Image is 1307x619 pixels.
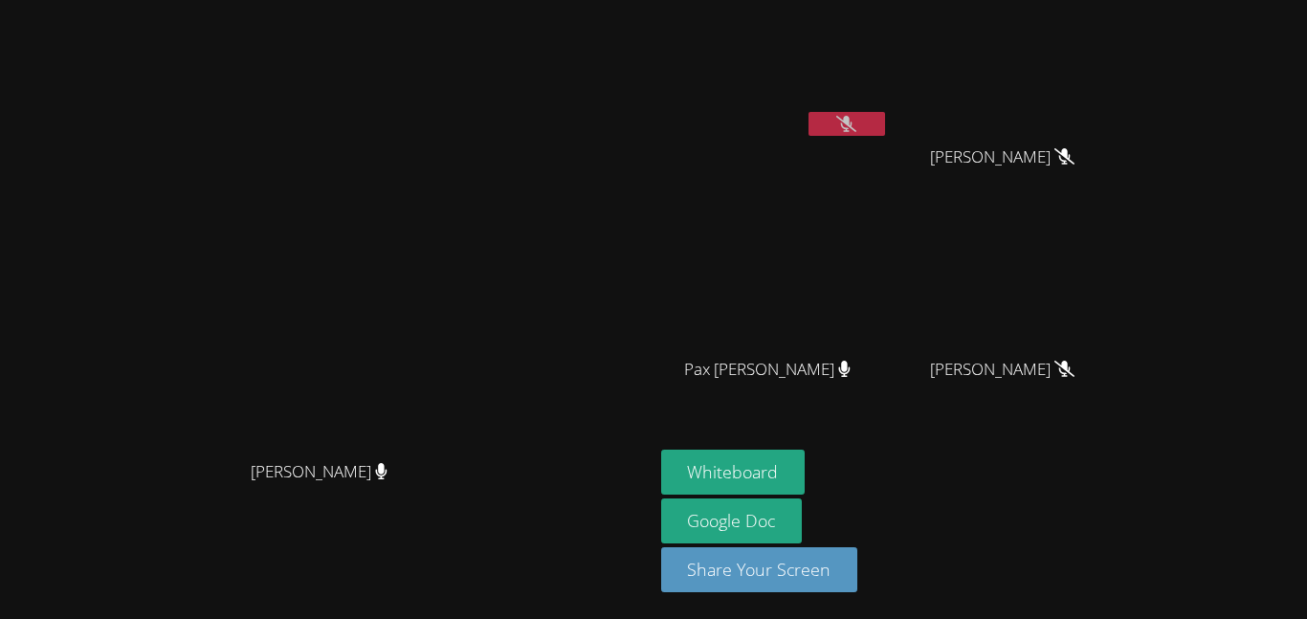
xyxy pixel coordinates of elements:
[930,356,1074,384] span: [PERSON_NAME]
[684,356,851,384] span: Pax [PERSON_NAME]
[661,547,858,592] button: Share Your Screen
[930,144,1074,171] span: [PERSON_NAME]
[661,498,803,543] a: Google Doc
[251,458,388,486] span: [PERSON_NAME]
[661,450,806,495] button: Whiteboard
